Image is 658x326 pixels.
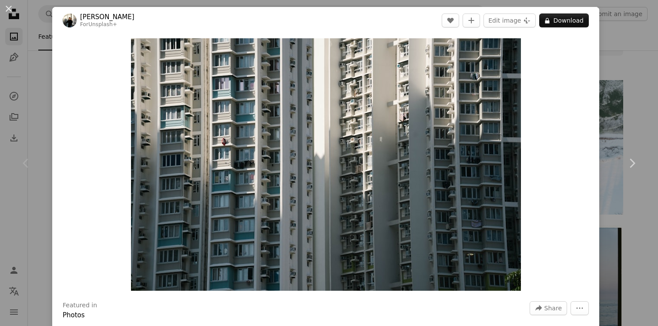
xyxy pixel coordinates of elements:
button: Edit image [483,13,536,27]
button: Add to Collection [463,13,480,27]
button: Download [539,13,589,27]
span: Share [544,302,562,315]
a: Unsplash+ [88,21,117,27]
a: [PERSON_NAME] [80,13,134,21]
button: Like [442,13,459,27]
img: Tall apartment buildings with many windows and balconies. [131,38,521,291]
img: Go to Giulia Squillace's profile [63,13,77,27]
div: For [80,21,134,28]
a: Photos [63,311,85,319]
button: Share this image [530,301,567,315]
h3: Featured in [63,301,97,310]
a: Next [606,121,658,205]
button: Zoom in on this image [131,38,521,291]
button: More Actions [571,301,589,315]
